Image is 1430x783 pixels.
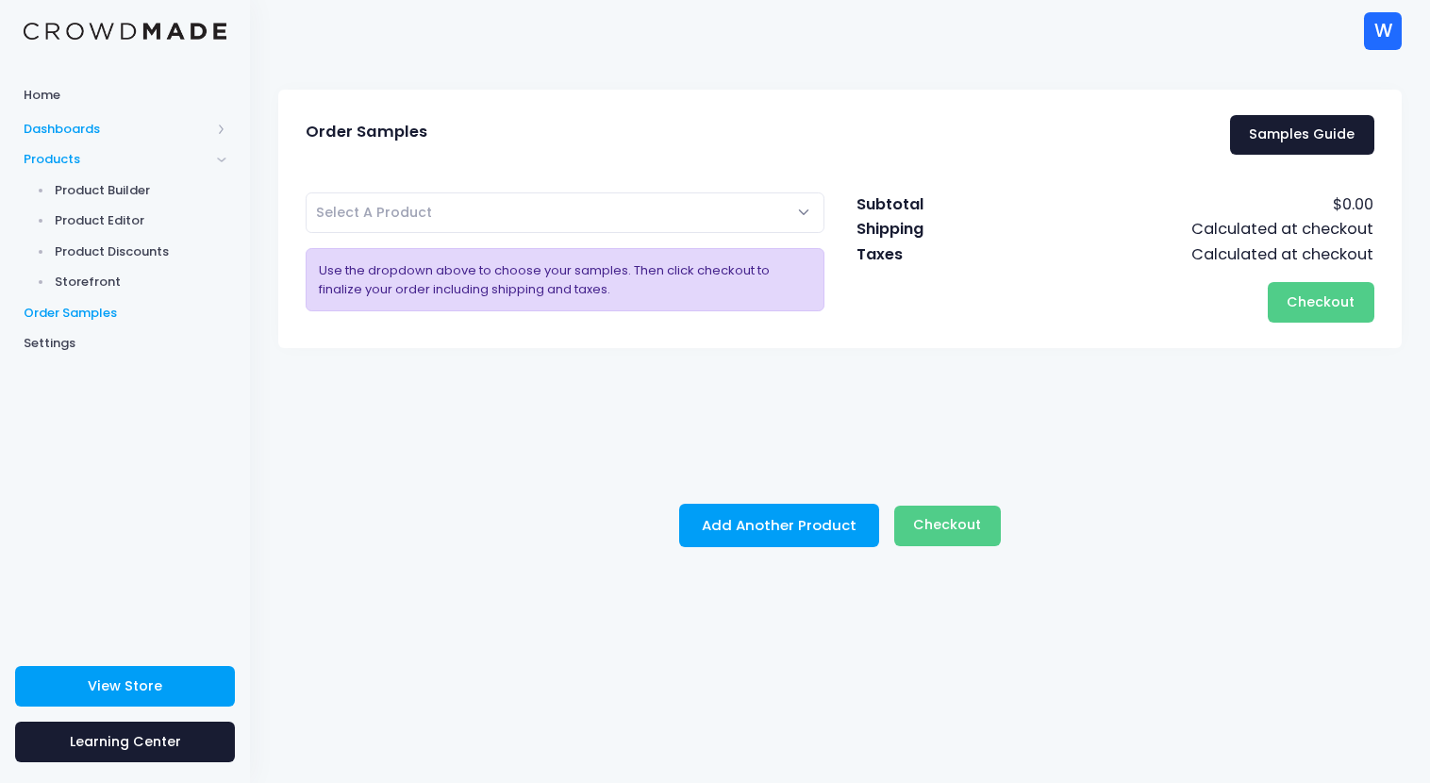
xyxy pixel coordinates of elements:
[24,150,210,169] span: Products
[24,23,226,41] img: Logo
[856,217,997,242] td: Shipping
[316,203,432,222] span: Select A Product
[913,515,981,534] span: Checkout
[88,676,162,695] span: View Store
[306,192,824,233] span: Select A Product
[306,248,824,311] div: Use the dropdown above to choose your samples. Then click checkout to finalize your order includi...
[55,273,227,292] span: Storefront
[316,203,432,223] span: Select A Product
[306,123,427,142] span: Order Samples
[1268,282,1374,323] button: Checkout
[997,217,1374,242] td: Calculated at checkout
[997,192,1374,217] td: $0.00
[1364,12,1402,50] div: W
[856,242,997,267] td: Taxes
[1230,115,1374,156] a: Samples Guide
[1287,292,1355,311] span: Checkout
[55,211,227,230] span: Product Editor
[679,504,879,547] button: Add Another Product
[55,181,227,200] span: Product Builder
[894,506,1001,546] button: Checkout
[15,722,235,762] a: Learning Center
[24,86,226,105] span: Home
[24,304,226,323] span: Order Samples
[15,666,235,707] a: View Store
[24,334,226,353] span: Settings
[24,120,210,139] span: Dashboards
[70,732,181,751] span: Learning Center
[856,192,997,217] td: Subtotal
[55,242,227,261] span: Product Discounts
[997,242,1374,267] td: Calculated at checkout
